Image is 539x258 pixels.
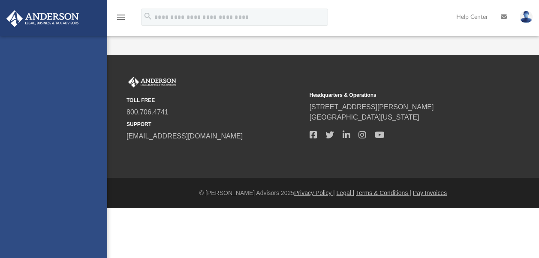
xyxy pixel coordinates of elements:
div: © [PERSON_NAME] Advisors 2025 [107,189,539,198]
small: Headquarters & Operations [310,91,487,99]
a: Terms & Conditions | [356,189,411,196]
a: [STREET_ADDRESS][PERSON_NAME] [310,103,434,111]
a: 800.706.4741 [126,108,169,116]
small: TOLL FREE [126,96,304,104]
a: [EMAIL_ADDRESS][DOMAIN_NAME] [126,132,243,140]
img: Anderson Advisors Platinum Portal [126,77,178,88]
small: SUPPORT [126,120,304,128]
i: menu [116,12,126,22]
a: [GEOGRAPHIC_DATA][US_STATE] [310,114,419,121]
a: Legal | [337,189,355,196]
img: Anderson Advisors Platinum Portal [4,10,81,27]
a: Privacy Policy | [294,189,335,196]
a: menu [116,16,126,22]
i: search [143,12,153,21]
a: Pay Invoices [413,189,447,196]
img: User Pic [520,11,533,23]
